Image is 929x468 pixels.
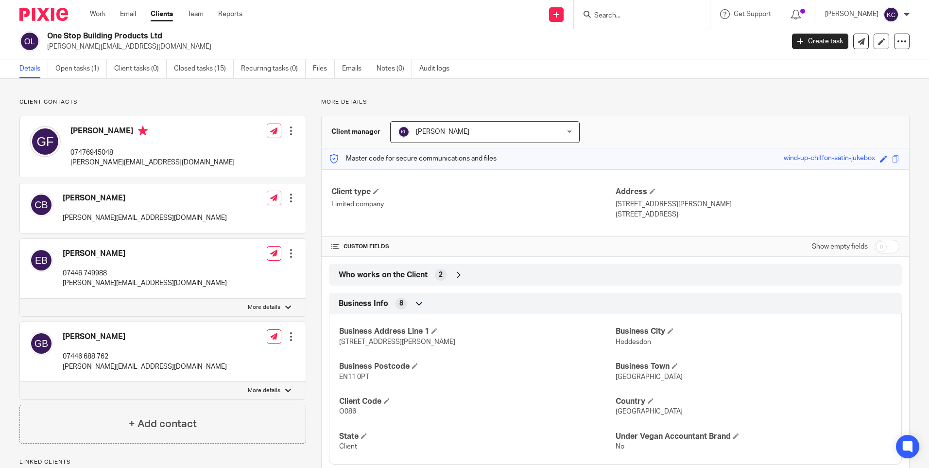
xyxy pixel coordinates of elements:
[339,432,615,442] h4: State
[47,31,631,41] h2: One Stop Building Products Ltd
[342,59,369,78] a: Emails
[114,59,167,78] a: Client tasks (0)
[616,187,899,197] h4: Address
[19,98,306,106] p: Client contacts
[30,249,53,272] img: svg%3E
[248,387,280,395] p: More details
[331,187,615,197] h4: Client type
[331,127,380,137] h3: Client manager
[339,299,388,309] span: Business Info
[331,199,615,209] p: Limited company
[616,199,899,209] p: [STREET_ADDRESS][PERSON_NAME]
[593,12,681,20] input: Search
[63,269,227,278] p: 07446 749988
[19,458,306,466] p: Linked clients
[174,59,234,78] a: Closed tasks (15)
[241,59,306,78] a: Recurring tasks (0)
[19,31,40,52] img: svg%3E
[151,9,173,19] a: Clients
[120,9,136,19] a: Email
[439,270,443,280] span: 2
[339,396,615,407] h4: Client Code
[399,299,403,308] span: 8
[218,9,242,19] a: Reports
[616,326,892,337] h4: Business City
[377,59,412,78] a: Notes (0)
[55,59,107,78] a: Open tasks (1)
[331,243,615,251] h4: CUSTOM FIELDS
[734,11,771,18] span: Get Support
[70,126,235,138] h4: [PERSON_NAME]
[63,278,227,288] p: [PERSON_NAME][EMAIL_ADDRESS][DOMAIN_NAME]
[616,432,892,442] h4: Under Vegan Accountant Brand
[138,126,148,136] i: Primary
[339,374,369,380] span: EN11 0PT
[616,361,892,372] h4: Business Town
[329,154,497,163] p: Master code for secure communications and files
[70,148,235,158] p: 07476945048
[248,304,280,311] p: More details
[416,128,469,135] span: [PERSON_NAME]
[129,416,197,432] h4: + Add contact
[70,158,235,167] p: [PERSON_NAME][EMAIL_ADDRESS][DOMAIN_NAME]
[30,332,53,355] img: svg%3E
[19,8,68,21] img: Pixie
[313,59,335,78] a: Files
[339,443,357,450] span: Client
[63,193,227,203] h4: [PERSON_NAME]
[339,339,455,345] span: [STREET_ADDRESS][PERSON_NAME]
[616,443,624,450] span: No
[188,9,204,19] a: Team
[616,408,683,415] span: [GEOGRAPHIC_DATA]
[63,213,227,223] p: [PERSON_NAME][EMAIL_ADDRESS][DOMAIN_NAME]
[398,126,410,138] img: svg%3E
[321,98,910,106] p: More details
[792,34,848,49] a: Create task
[339,270,428,280] span: Who works on the Client
[883,7,899,22] img: svg%3E
[63,352,227,361] p: 07446 688 762
[19,59,48,78] a: Details
[616,339,651,345] span: Hoddesdon
[339,361,615,372] h4: Business Postcode
[419,59,457,78] a: Audit logs
[63,249,227,259] h4: [PERSON_NAME]
[616,374,683,380] span: [GEOGRAPHIC_DATA]
[30,126,61,157] img: svg%3E
[30,193,53,216] img: svg%3E
[63,332,227,342] h4: [PERSON_NAME]
[339,326,615,337] h4: Business Address Line 1
[616,210,899,219] p: [STREET_ADDRESS]
[47,42,777,52] p: [PERSON_NAME][EMAIL_ADDRESS][DOMAIN_NAME]
[784,153,875,164] div: wind-up-chiffon-satin-jukebox
[90,9,105,19] a: Work
[339,408,356,415] span: O086
[616,396,892,407] h4: Country
[63,362,227,372] p: [PERSON_NAME][EMAIL_ADDRESS][DOMAIN_NAME]
[825,9,878,19] p: [PERSON_NAME]
[812,242,868,252] label: Show empty fields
